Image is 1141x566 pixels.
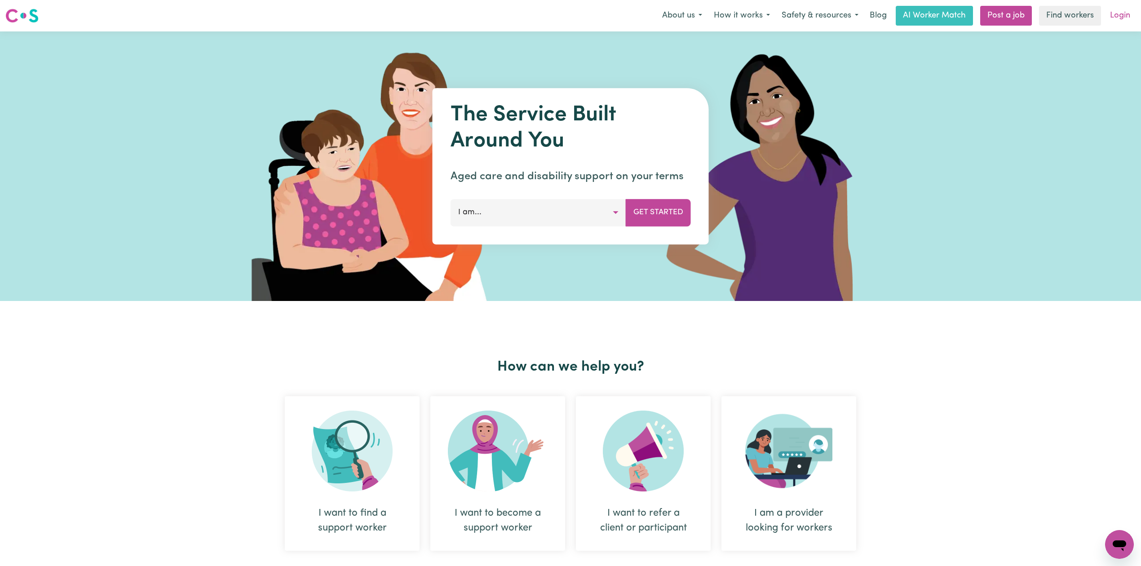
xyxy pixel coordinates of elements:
[864,6,892,26] a: Blog
[430,396,565,551] div: I want to become a support worker
[5,8,39,24] img: Careseekers logo
[708,6,776,25] button: How it works
[279,358,862,376] h2: How can we help you?
[1105,6,1136,26] a: Login
[451,168,691,185] p: Aged care and disability support on your terms
[597,506,689,535] div: I want to refer a client or participant
[721,396,856,551] div: I am a provider looking for workers
[5,5,39,26] a: Careseekers logo
[603,411,684,491] img: Refer
[896,6,973,26] a: AI Worker Match
[451,199,626,226] button: I am...
[576,396,711,551] div: I want to refer a client or participant
[1039,6,1101,26] a: Find workers
[745,411,832,491] img: Provider
[452,506,544,535] div: I want to become a support worker
[776,6,864,25] button: Safety & resources
[306,506,398,535] div: I want to find a support worker
[451,102,691,154] h1: The Service Built Around You
[656,6,708,25] button: About us
[312,411,393,491] img: Search
[1105,530,1134,559] iframe: Button to launch messaging window
[743,506,835,535] div: I am a provider looking for workers
[980,6,1032,26] a: Post a job
[285,396,420,551] div: I want to find a support worker
[626,199,691,226] button: Get Started
[448,411,548,491] img: Become Worker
